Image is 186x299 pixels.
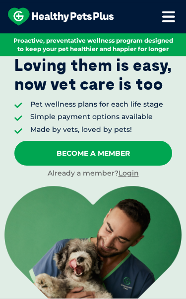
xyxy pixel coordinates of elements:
[14,169,172,179] div: Already a member?
[30,113,163,122] li: Simple payment options available
[14,56,172,94] p: Loving them is easy, now vet care is too
[30,125,163,135] li: Made by vets, loved by pets!
[119,169,139,178] a: Login
[8,8,114,26] img: hpp-logo
[14,141,172,166] a: Become A Member
[30,100,163,110] li: Pet wellness plans for each life stage
[13,37,173,53] span: Proactive, preventative wellness program designed to keep your pet healthier and happier for longer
